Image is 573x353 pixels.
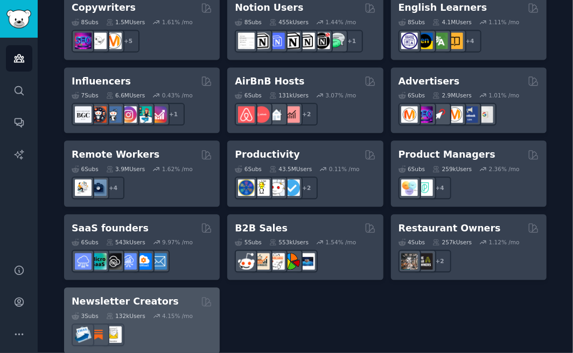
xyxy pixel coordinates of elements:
[90,179,107,196] img: work
[90,326,107,343] img: Substack
[162,91,193,99] div: 0.43 % /mo
[326,18,357,26] div: 1.44 % /mo
[268,179,285,196] img: productivity
[489,91,520,99] div: 1.01 % /mo
[235,75,304,88] h2: AirBnB Hosts
[432,238,472,246] div: 257k Users
[416,106,433,123] img: SEO
[105,326,122,343] img: Newsletters
[313,32,330,49] img: BestNotionTemplates
[253,253,270,270] img: salestechniques
[75,253,92,270] img: SaaS
[269,91,309,99] div: 131k Users
[431,106,448,123] img: PPC
[72,312,99,320] div: 3 Sub s
[162,238,193,246] div: 9.97 % /mo
[150,253,167,270] img: SaaS_Email_Marketing
[72,91,99,99] div: 7 Sub s
[162,103,185,125] div: + 1
[72,148,159,161] h2: Remote Workers
[429,176,451,199] div: + 4
[235,165,262,173] div: 6 Sub s
[75,32,92,49] img: SEO
[401,253,418,270] img: restaurantowners
[238,32,255,49] img: Notiontemplates
[429,250,451,272] div: + 2
[462,106,478,123] img: FacebookAds
[432,91,472,99] div: 2.9M Users
[269,165,312,173] div: 43.5M Users
[75,326,92,343] img: Emailmarketing
[283,106,300,123] img: AirBnBInvesting
[6,10,31,29] img: GummySearch logo
[90,32,107,49] img: KeepWriting
[72,75,131,88] h2: Influencers
[340,30,363,52] div: + 1
[283,253,300,270] img: B2BSales
[329,32,345,49] img: NotionPromote
[268,32,285,49] img: FreeNotionTemplates
[489,18,520,26] div: 1.11 % /mo
[268,106,285,123] img: rentalproperties
[399,75,460,88] h2: Advertisers
[75,179,92,196] img: RemoteJobs
[75,106,92,123] img: BeautyGuruChatter
[326,91,357,99] div: 3.07 % /mo
[72,238,99,246] div: 6 Sub s
[399,148,495,161] h2: Product Managers
[72,1,136,15] h2: Copywriters
[432,165,472,173] div: 259k Users
[283,32,300,49] img: NotionGeeks
[106,18,145,26] div: 1.5M Users
[106,91,145,99] div: 6.6M Users
[106,165,145,173] div: 3.9M Users
[295,103,318,125] div: + 2
[72,165,99,173] div: 6 Sub s
[235,1,303,15] h2: Notion Users
[253,179,270,196] img: lifehacks
[269,238,309,246] div: 553k Users
[135,106,152,123] img: influencermarketing
[120,253,137,270] img: SaaSSales
[401,32,418,49] img: languagelearning
[416,253,433,270] img: BarOwners
[235,148,299,161] h2: Productivity
[162,18,193,26] div: 1.61 % /mo
[235,222,288,235] h2: B2B Sales
[268,253,285,270] img: b2b_sales
[105,106,122,123] img: Instagram
[399,238,425,246] div: 4 Sub s
[72,18,99,26] div: 8 Sub s
[298,253,315,270] img: B_2_B_Selling_Tips
[446,106,463,123] img: advertising
[399,91,425,99] div: 6 Sub s
[102,176,124,199] div: + 4
[162,312,193,320] div: 4.15 % /mo
[72,222,149,235] h2: SaaS founders
[106,312,145,320] div: 132k Users
[401,179,418,196] img: ProductManagement
[446,32,463,49] img: LearnEnglishOnReddit
[399,165,425,173] div: 6 Sub s
[105,253,122,270] img: NoCodeSaaS
[72,295,179,308] h2: Newsletter Creators
[416,179,433,196] img: ProductMgmt
[150,106,167,123] img: InstagramGrowthTips
[489,238,520,246] div: 1.12 % /mo
[416,32,433,49] img: EnglishLearning
[459,30,481,52] div: + 4
[399,222,501,235] h2: Restaurant Owners
[298,32,315,49] img: AskNotion
[235,238,262,246] div: 5 Sub s
[238,106,255,123] img: airbnb_hosts
[117,30,139,52] div: + 5
[477,106,493,123] img: googleads
[253,106,270,123] img: AirBnBHosts
[253,32,270,49] img: notioncreations
[238,253,255,270] img: sales
[489,165,520,173] div: 2.36 % /mo
[269,18,309,26] div: 455k Users
[295,176,318,199] div: + 2
[399,1,487,15] h2: English Learners
[162,165,193,173] div: 1.62 % /mo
